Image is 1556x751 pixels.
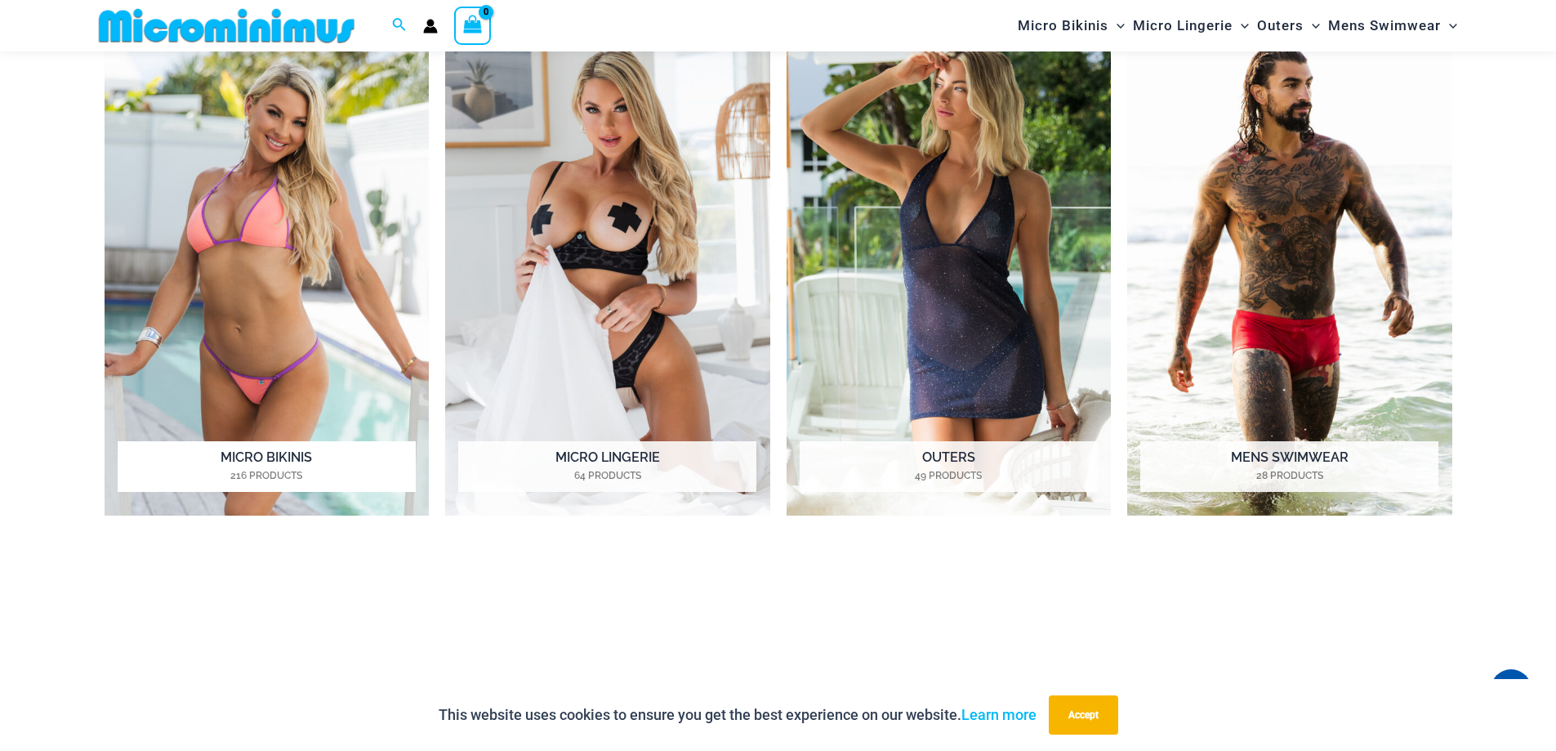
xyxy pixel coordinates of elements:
[800,441,1098,492] h2: Outers
[1324,5,1461,47] a: Mens SwimwearMenu ToggleMenu Toggle
[458,468,756,483] mark: 64 Products
[1140,468,1438,483] mark: 28 Products
[1127,17,1452,516] img: Mens Swimwear
[1014,5,1129,47] a: Micro BikinisMenu ToggleMenu Toggle
[1018,5,1108,47] span: Micro Bikinis
[1304,5,1320,47] span: Menu Toggle
[445,17,770,516] a: Visit product category Micro Lingerie
[800,468,1098,483] mark: 49 Products
[1140,441,1438,492] h2: Mens Swimwear
[439,703,1037,727] p: This website uses cookies to ensure you get the best experience on our website.
[105,559,1452,682] iframe: TrustedSite Certified
[105,17,430,516] img: Micro Bikinis
[1049,695,1118,735] button: Accept
[1133,5,1233,47] span: Micro Lingerie
[458,441,756,492] h2: Micro Lingerie
[1127,17,1452,516] a: Visit product category Mens Swimwear
[1108,5,1125,47] span: Menu Toggle
[392,16,407,36] a: Search icon link
[1257,5,1304,47] span: Outers
[1253,5,1324,47] a: OutersMenu ToggleMenu Toggle
[105,17,430,516] a: Visit product category Micro Bikinis
[118,468,416,483] mark: 216 Products
[787,17,1112,516] a: Visit product category Outers
[445,17,770,516] img: Micro Lingerie
[1233,5,1249,47] span: Menu Toggle
[1011,2,1465,49] nav: Site Navigation
[1129,5,1253,47] a: Micro LingerieMenu ToggleMenu Toggle
[118,441,416,492] h2: Micro Bikinis
[423,19,438,34] a: Account icon link
[92,7,361,44] img: MM SHOP LOGO FLAT
[454,7,492,44] a: View Shopping Cart, empty
[787,17,1112,516] img: Outers
[961,706,1037,723] a: Learn more
[1441,5,1457,47] span: Menu Toggle
[1328,5,1441,47] span: Mens Swimwear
